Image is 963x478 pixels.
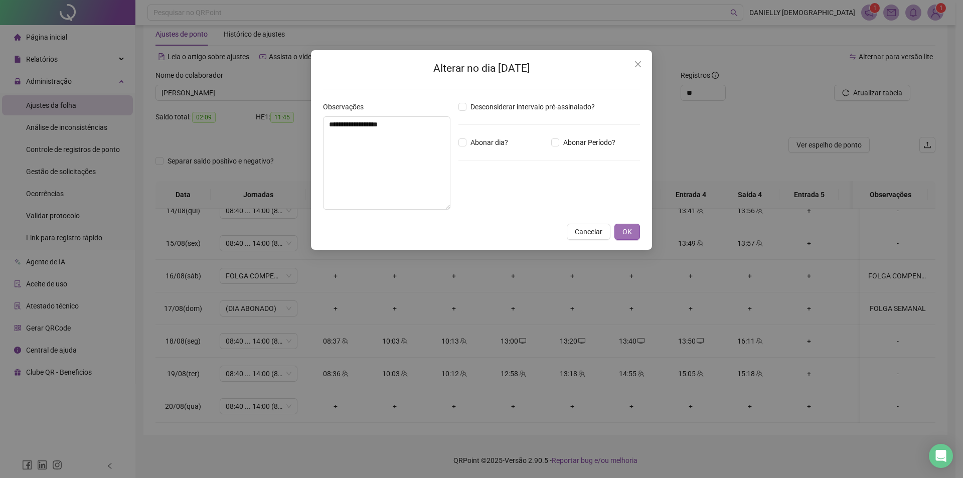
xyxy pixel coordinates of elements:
[466,137,512,148] span: Abonar dia?
[466,101,599,112] span: Desconsiderar intervalo pré-assinalado?
[559,137,619,148] span: Abonar Período?
[929,444,953,468] div: Open Intercom Messenger
[634,60,642,68] span: close
[614,224,640,240] button: OK
[323,101,370,112] label: Observações
[575,226,602,237] span: Cancelar
[567,224,610,240] button: Cancelar
[630,56,646,72] button: Close
[622,226,632,237] span: OK
[323,60,640,77] h2: Alterar no dia [DATE]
